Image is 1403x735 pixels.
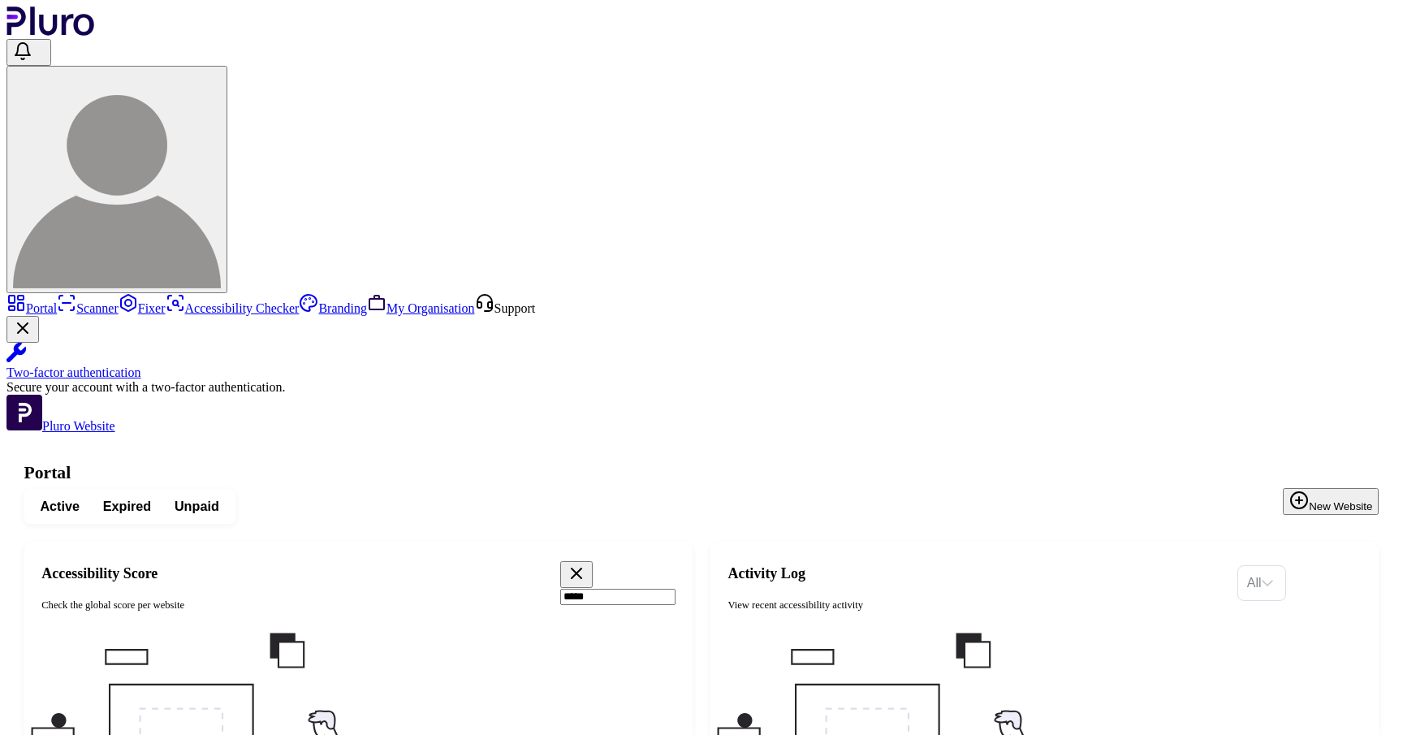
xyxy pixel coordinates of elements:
[6,66,227,293] button: glum glum
[41,598,548,612] div: Check the global score per website
[6,39,51,66] button: Open notifications, you have 10 new notifications
[41,565,548,583] h2: Accessibility Score
[28,494,91,520] button: Active
[1283,488,1379,515] button: New Website
[166,301,300,315] a: Accessibility Checker
[560,589,676,605] input: Search
[6,419,115,433] a: Open Pluro Website
[560,561,593,588] button: Clear search field
[6,24,95,38] a: Logo
[119,301,166,315] a: Fixer
[6,365,1397,380] div: Two-factor authentication
[6,316,39,343] button: Close Two-factor authentication notification
[13,80,221,288] img: glum glum
[57,301,119,315] a: Scanner
[727,598,1225,612] div: View recent accessibility activity
[163,494,231,520] button: Unpaid
[367,301,475,315] a: My Organisation
[91,494,162,520] button: Expired
[103,498,151,516] span: Expired
[6,293,1397,434] aside: Sidebar menu
[6,380,1397,395] div: Secure your account with a two-factor authentication.
[475,301,536,315] a: Open Support screen
[6,301,57,315] a: Portal
[727,565,1225,583] h2: Activity Log
[1237,565,1286,601] div: Set sorting
[24,463,1379,483] h1: Portal
[6,343,1397,380] a: Two-factor authentication
[175,498,219,516] span: Unpaid
[299,301,367,315] a: Branding
[40,498,80,516] span: Active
